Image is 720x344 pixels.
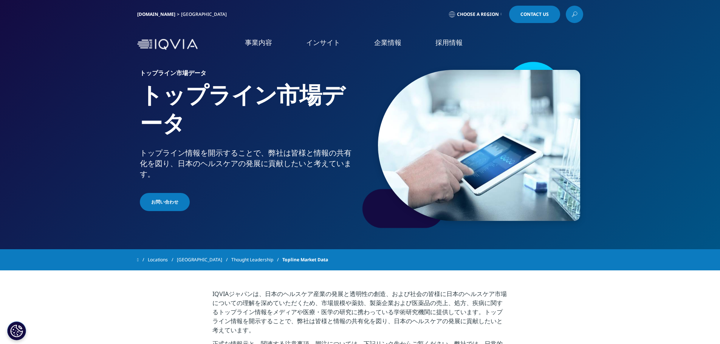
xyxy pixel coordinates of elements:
a: 事業内容 [245,38,272,47]
span: Contact Us [520,12,549,17]
a: Locations [148,253,177,267]
a: [DOMAIN_NAME] [137,11,175,17]
a: 企業情報 [374,38,401,47]
div: [GEOGRAPHIC_DATA] [181,11,230,17]
p: IQVIAジャパンは、日本のヘルスケア産業の発展と透明性の創造、および社会の皆様に日本のヘルスケア市場についての理解を深めていただくため、市場規模や薬効、製薬企業および医薬品の売上、処方、疾病に... [212,289,508,339]
h6: トップライン市場データ [140,70,357,80]
div: トップライン情報を開示することで、弊社は皆様と情報の共有化を図り、日本のヘルスケアの発展に貢献したいと考えています。 [140,148,357,179]
a: Contact Us [509,6,560,23]
span: Choose a Region [457,11,499,17]
a: インサイト [306,38,340,47]
button: Cookie 設定 [7,321,26,340]
a: 採用情報 [435,38,463,47]
a: Thought Leadership [231,253,282,267]
a: お問い合わせ [140,193,190,211]
nav: Primary [201,26,583,62]
a: [GEOGRAPHIC_DATA] [177,253,231,267]
h1: トップライン市場データ [140,80,357,148]
img: 299_analyze-an-experiment-by-tablet.jpg [378,70,580,221]
span: Topline Market Data [282,253,328,267]
span: お問い合わせ [151,199,178,205]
